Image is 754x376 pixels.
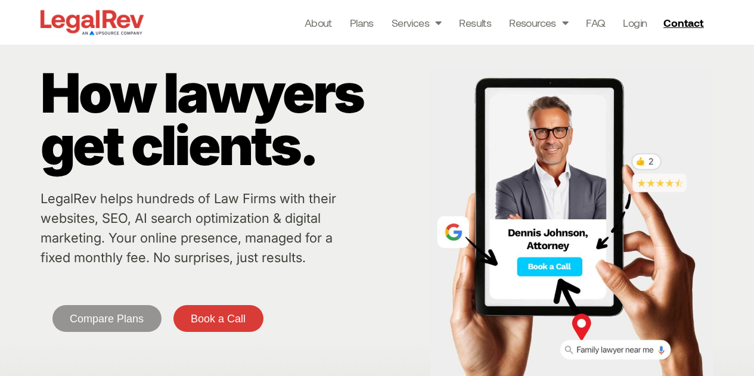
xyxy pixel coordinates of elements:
[392,14,442,31] a: Services
[350,14,374,31] a: Plans
[305,14,332,31] a: About
[623,14,647,31] a: Login
[305,14,647,31] nav: Menu
[659,13,711,32] a: Contact
[509,14,568,31] a: Resources
[586,14,605,31] a: FAQ
[459,14,491,31] a: Results
[663,17,703,28] span: Contact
